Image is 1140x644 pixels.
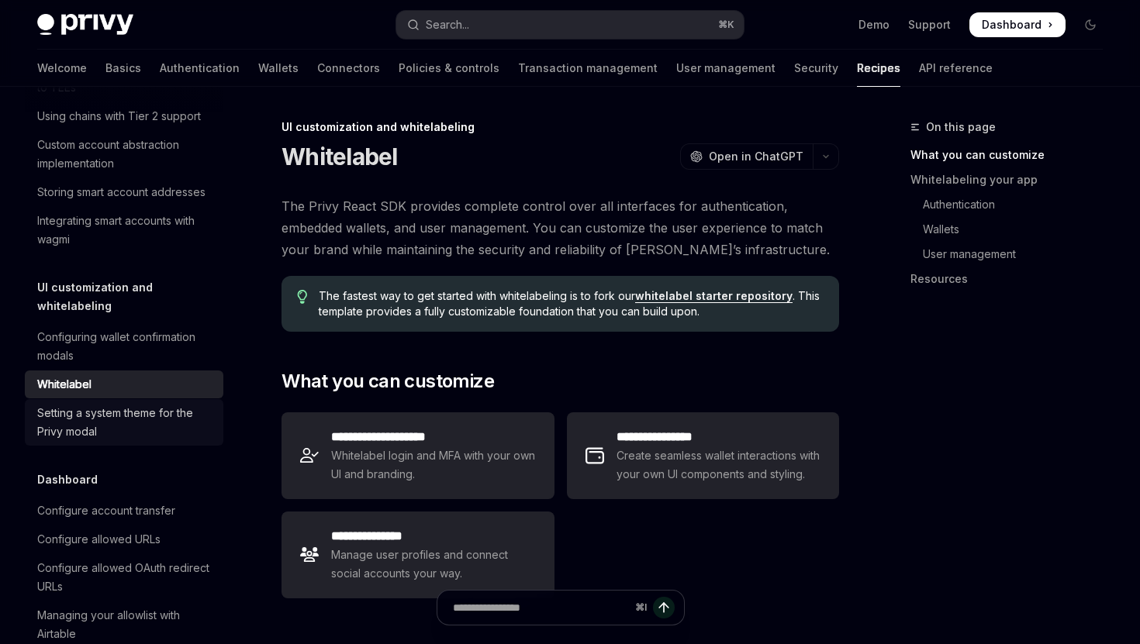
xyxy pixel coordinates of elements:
div: Integrating smart accounts with wagmi [37,212,214,249]
h1: Whitelabel [282,143,398,170]
div: Setting a system theme for the Privy modal [37,404,214,441]
a: Resources [910,267,1115,291]
span: On this page [926,118,996,136]
span: Create seamless wallet interactions with your own UI components and styling. [617,446,820,484]
a: Configure account transfer [25,497,223,525]
svg: Tip [297,290,308,304]
h5: Dashboard [37,470,98,489]
a: Recipes [857,50,900,87]
a: Authentication [160,50,240,87]
a: Policies & controls [399,50,499,87]
a: Configuring wallet confirmation modals [25,323,223,370]
a: Connectors [317,50,380,87]
span: Whitelabel login and MFA with your own UI and branding. [331,446,535,484]
a: Using chains with Tier 2 support [25,102,223,130]
a: Configure allowed OAuth redirect URLs [25,554,223,601]
a: Storing smart account addresses [25,178,223,206]
a: Security [794,50,838,87]
span: The fastest way to get started with whitelabeling is to fork our . This template provides a fully... [319,288,824,319]
a: Whitelabeling your app [910,167,1115,192]
a: Demo [858,17,890,33]
a: API reference [919,50,993,87]
div: Search... [426,15,469,34]
button: Open in ChatGPT [680,143,813,170]
div: Configuring wallet confirmation modals [37,328,214,365]
div: Whitelabel [37,375,92,394]
h5: UI customization and whitelabeling [37,278,223,315]
a: Wallets [910,217,1115,242]
a: **** **** *****Manage user profiles and connect social accounts your way. [282,511,554,598]
div: Managing your allowlist with Airtable [37,606,214,643]
a: Basics [105,50,141,87]
button: Send message [653,597,675,618]
a: Dashboard [969,12,1066,37]
a: User management [676,50,776,87]
div: Custom account abstraction implementation [37,136,214,173]
span: The Privy React SDK provides complete control over all interfaces for authentication, embedded wa... [282,195,839,260]
a: User management [910,242,1115,267]
button: Open search [396,11,743,39]
span: Open in ChatGPT [709,149,803,164]
div: Using chains with Tier 2 support [37,107,201,126]
a: Custom account abstraction implementation [25,131,223,177]
div: Configure allowed URLs [37,530,161,549]
img: dark logo [37,14,133,36]
span: ⌘ K [718,19,734,31]
span: Dashboard [982,17,1042,33]
a: Welcome [37,50,87,87]
input: Ask a question... [453,591,629,625]
a: Support [908,17,951,33]
div: Configure allowed OAuth redirect URLs [37,559,214,596]
a: **** **** **** *Create seamless wallet interactions with your own UI components and styling. [567,412,839,499]
a: Integrating smart accounts with wagmi [25,207,223,253]
a: Wallets [258,50,299,87]
a: Whitelabel [25,370,223,398]
div: Storing smart account addresses [37,183,206,201]
a: Authentication [910,192,1115,217]
a: Configure allowed URLs [25,525,223,553]
div: Configure account transfer [37,501,175,520]
a: Transaction management [518,50,658,87]
div: UI customization and whitelabeling [282,119,839,135]
button: Toggle dark mode [1078,12,1103,37]
a: Setting a system theme for the Privy modal [25,399,223,446]
a: whitelabel starter repository [635,289,793,303]
a: What you can customize [910,143,1115,167]
span: Manage user profiles and connect social accounts your way. [331,546,535,583]
span: What you can customize [282,369,494,394]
